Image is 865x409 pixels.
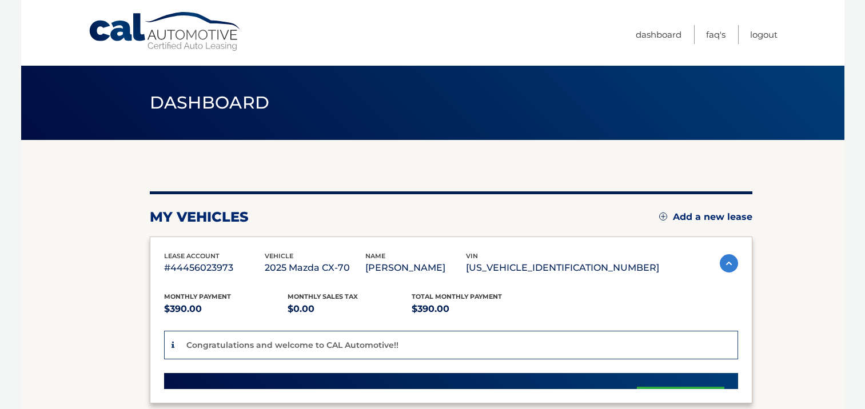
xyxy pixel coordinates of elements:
[750,25,778,44] a: Logout
[186,340,398,350] p: Congratulations and welcome to CAL Automotive!!
[706,25,726,44] a: FAQ's
[88,11,242,52] a: Cal Automotive
[466,260,659,276] p: [US_VEHICLE_IDENTIFICATION_NUMBER]
[150,208,249,226] h2: my vehicles
[365,252,385,260] span: name
[194,388,409,403] span: vehicle is not enrolled for autopay
[412,292,502,300] span: Total Monthly Payment
[288,292,358,300] span: Monthly sales Tax
[164,292,231,300] span: Monthly Payment
[265,260,365,276] p: 2025 Mazda CX-70
[659,212,667,220] img: add.svg
[659,211,752,223] a: Add a new lease
[720,254,738,272] img: accordion-active.svg
[288,301,412,317] p: $0.00
[265,252,293,260] span: vehicle
[150,92,270,113] span: Dashboard
[164,301,288,317] p: $390.00
[412,301,536,317] p: $390.00
[365,260,466,276] p: [PERSON_NAME]
[466,252,478,260] span: vin
[164,252,220,260] span: lease account
[636,25,681,44] a: Dashboard
[164,260,265,276] p: #44456023973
